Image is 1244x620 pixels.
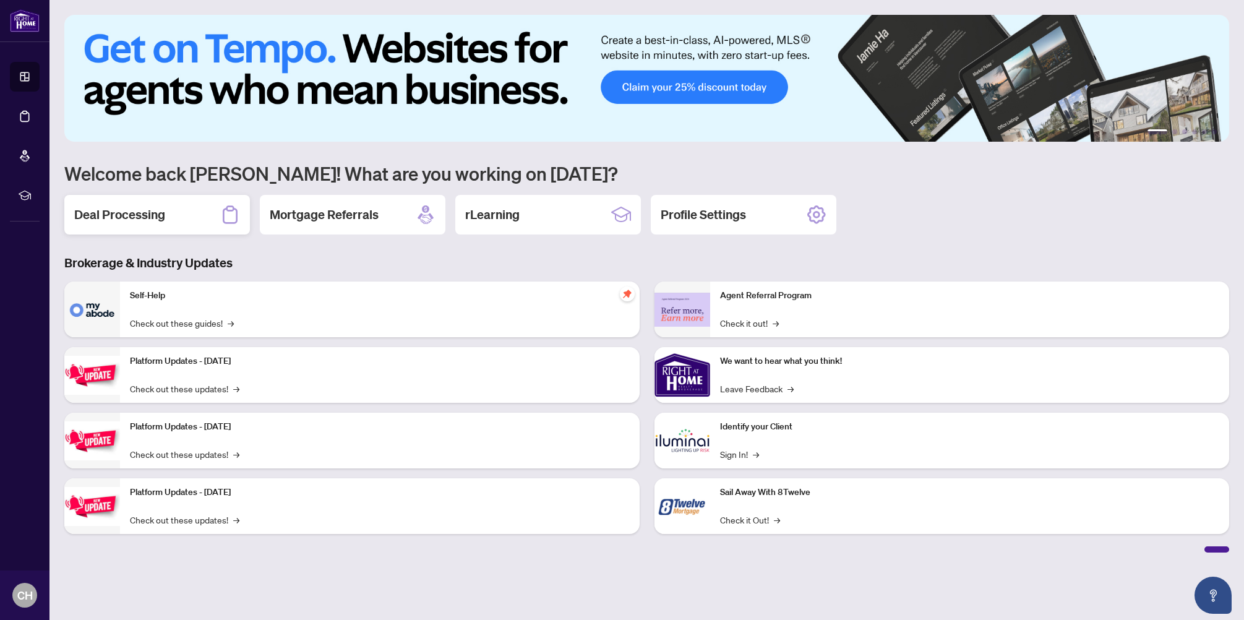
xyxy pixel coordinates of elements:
[130,289,630,303] p: Self-Help
[720,289,1220,303] p: Agent Referral Program
[130,355,630,368] p: Platform Updates - [DATE]
[1172,129,1177,134] button: 2
[64,15,1229,142] img: Slide 0
[233,447,239,461] span: →
[64,254,1229,272] h3: Brokerage & Industry Updates
[654,293,710,327] img: Agent Referral Program
[787,382,794,395] span: →
[720,513,780,527] a: Check it Out!→
[1202,129,1207,134] button: 5
[753,447,759,461] span: →
[228,316,234,330] span: →
[64,487,120,526] img: Platform Updates - June 23, 2025
[720,486,1220,499] p: Sail Away With 8Twelve
[74,206,165,223] h2: Deal Processing
[233,382,239,395] span: →
[130,447,239,461] a: Check out these updates!→
[130,382,239,395] a: Check out these updates!→
[233,513,239,527] span: →
[130,316,234,330] a: Check out these guides!→
[10,9,40,32] img: logo
[1182,129,1187,134] button: 3
[720,420,1220,434] p: Identify your Client
[720,316,779,330] a: Check it out!→
[1212,129,1217,134] button: 6
[64,161,1229,185] h1: Welcome back [PERSON_NAME]! What are you working on [DATE]?
[270,206,379,223] h2: Mortgage Referrals
[1192,129,1197,134] button: 4
[654,413,710,468] img: Identify your Client
[1195,577,1232,614] button: Open asap
[130,513,239,527] a: Check out these updates!→
[661,206,746,223] h2: Profile Settings
[64,282,120,337] img: Self-Help
[64,356,120,395] img: Platform Updates - July 21, 2025
[465,206,520,223] h2: rLearning
[17,587,33,604] span: CH
[1147,129,1167,134] button: 1
[130,486,630,499] p: Platform Updates - [DATE]
[64,421,120,460] img: Platform Updates - July 8, 2025
[720,382,794,395] a: Leave Feedback→
[620,286,635,301] span: pushpin
[130,420,630,434] p: Platform Updates - [DATE]
[720,447,759,461] a: Sign In!→
[774,513,780,527] span: →
[720,355,1220,368] p: We want to hear what you think!
[654,478,710,534] img: Sail Away With 8Twelve
[773,316,779,330] span: →
[654,347,710,403] img: We want to hear what you think!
